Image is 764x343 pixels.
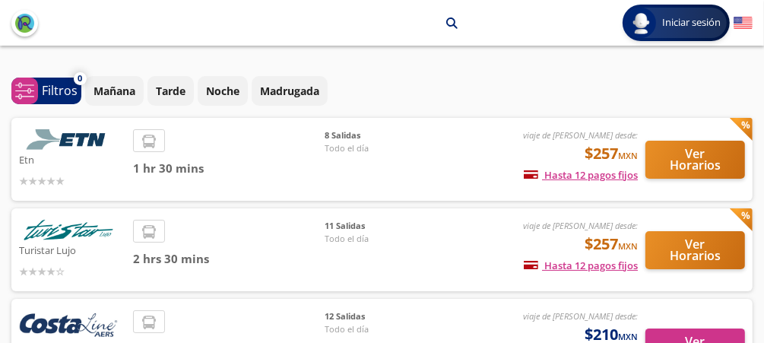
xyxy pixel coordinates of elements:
[585,142,638,165] span: $257
[19,240,125,259] p: Turistar Lujo
[618,331,638,342] small: MXN
[618,150,638,161] small: MXN
[524,259,638,272] span: Hasta 12 pagos fijos
[85,76,144,106] button: Mañana
[618,240,638,252] small: MXN
[523,129,638,141] em: viaje de [PERSON_NAME] desde:
[19,220,118,240] img: Turistar Lujo
[523,220,638,231] em: viaje de [PERSON_NAME] desde:
[325,323,432,336] span: Todo el día
[656,15,727,30] span: Iniciar sesión
[325,310,432,323] span: 12 Salidas
[156,83,185,99] p: Tarde
[523,310,638,322] em: viaje de [PERSON_NAME] desde:
[325,142,432,155] span: Todo el día
[327,15,435,31] p: [GEOGRAPHIC_DATA]
[133,160,325,177] span: 1 hr 30 mins
[260,83,319,99] p: Madrugada
[19,150,125,168] p: Etn
[252,76,328,106] button: Madrugada
[200,15,308,31] p: [GEOGRAPHIC_DATA]
[645,141,745,179] button: Ver Horarios
[198,76,248,106] button: Noche
[734,14,753,33] button: English
[645,231,745,269] button: Ver Horarios
[325,220,432,233] span: 11 Salidas
[524,168,638,182] span: Hasta 12 pagos fijos
[11,10,38,37] button: back
[42,81,78,100] p: Filtros
[325,233,432,246] span: Todo el día
[19,129,118,150] img: Etn
[206,83,239,99] p: Noche
[133,250,325,268] span: 2 hrs 30 mins
[147,76,194,106] button: Tarde
[11,78,81,104] button: 0Filtros
[78,72,83,85] span: 0
[94,83,135,99] p: Mañana
[585,233,638,256] span: $257
[325,129,432,142] span: 8 Salidas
